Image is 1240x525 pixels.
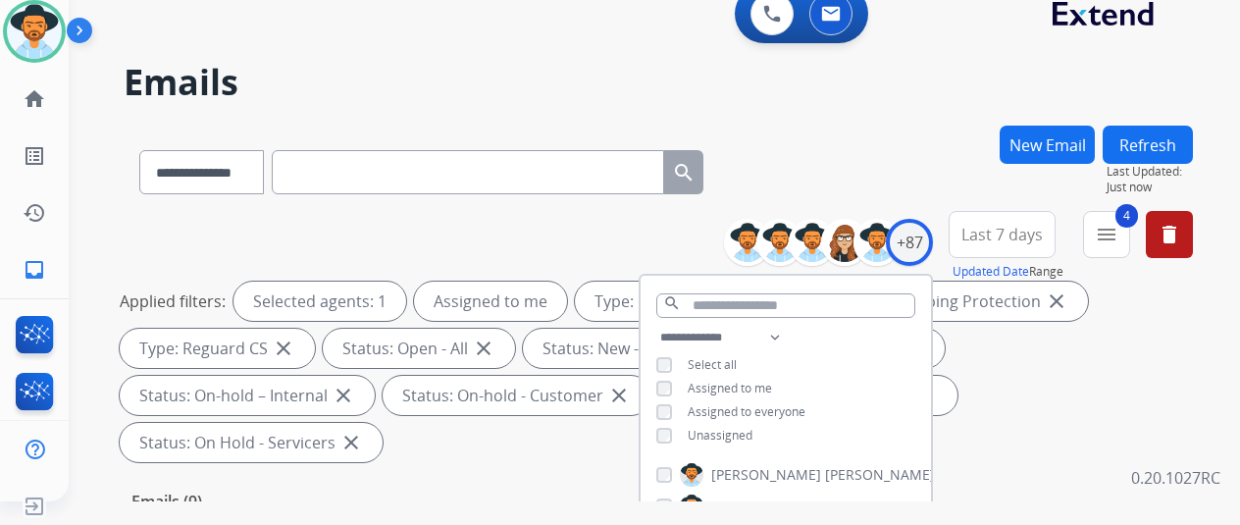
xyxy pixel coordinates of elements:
span: Range [953,263,1063,280]
span: [PERSON_NAME] [711,465,821,485]
div: Type: Reguard CS [120,329,315,368]
span: 4 [1115,204,1138,228]
div: Status: Open - All [323,329,515,368]
button: 4 [1083,211,1130,258]
span: Assigned to me [688,380,772,396]
span: [PERSON_NAME] [711,497,821,516]
button: New Email [1000,126,1095,164]
p: Applied filters: [120,289,226,313]
span: [PERSON_NAME] [825,497,935,516]
span: [PERSON_NAME] [825,465,935,485]
mat-icon: inbox [23,258,46,282]
div: Type: Shipping Protection [831,282,1088,321]
mat-icon: home [23,87,46,111]
div: Status: On Hold - Servicers [120,423,383,462]
mat-icon: history [23,201,46,225]
button: Refresh [1103,126,1193,164]
button: Updated Date [953,264,1029,280]
h2: Emails [124,63,1193,102]
div: Assigned to me [414,282,567,321]
div: Type: Customer Support [575,282,823,321]
p: Emails (9) [124,490,210,514]
img: avatar [7,4,62,59]
mat-icon: delete [1158,223,1181,246]
span: Unassigned [688,427,752,444]
p: 0.20.1027RC [1131,466,1220,490]
mat-icon: close [272,337,295,360]
mat-icon: close [472,337,495,360]
mat-icon: close [607,384,631,407]
span: Last 7 days [961,231,1043,238]
span: Assigned to everyone [688,403,805,420]
mat-icon: search [672,161,696,184]
span: Select all [688,356,737,373]
div: Status: On-hold - Customer [383,376,650,415]
span: Last Updated: [1107,164,1193,180]
div: Selected agents: 1 [233,282,406,321]
div: +87 [886,219,933,266]
div: Status: New - Initial [523,329,730,368]
div: Status: On-hold – Internal [120,376,375,415]
mat-icon: close [339,431,363,454]
mat-icon: close [1045,289,1068,313]
button: Last 7 days [949,211,1056,258]
mat-icon: search [663,294,681,312]
span: Just now [1107,180,1193,195]
mat-icon: menu [1095,223,1118,246]
mat-icon: close [332,384,355,407]
mat-icon: list_alt [23,144,46,168]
